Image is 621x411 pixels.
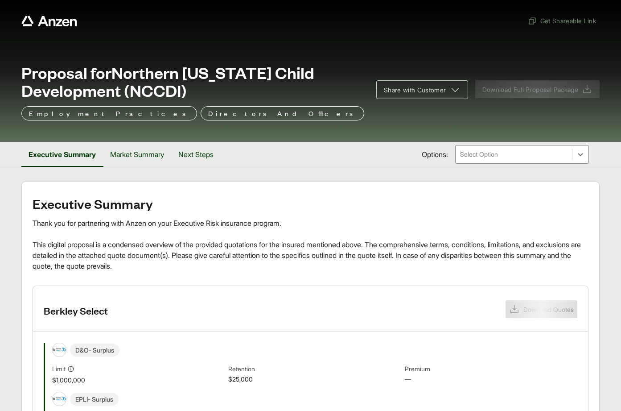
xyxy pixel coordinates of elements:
[44,304,108,317] h3: Berkley Select
[228,374,401,385] span: $25,000
[103,142,171,167] button: Market Summary
[21,63,366,99] span: Proposal for Northern [US_STATE] Child Development (NCCDI)
[70,344,119,357] span: D&O - Surplus
[405,364,577,374] span: Premium
[53,343,66,357] img: Berkley Select
[528,16,596,25] span: Get Shareable Link
[524,12,600,29] button: Get Shareable Link
[53,392,66,406] img: Berkley Select
[52,364,66,374] span: Limit
[29,108,189,119] p: Employment Practices
[405,374,577,385] span: —
[422,149,448,160] span: Options:
[52,375,225,385] span: $1,000,000
[171,142,221,167] button: Next Steps
[70,393,119,406] span: EPLI - Surplus
[21,16,77,26] a: Anzen website
[33,196,588,211] h2: Executive Summary
[208,108,357,119] p: Directors And Officers
[482,85,579,94] span: Download Full Proposal Package
[33,218,588,271] div: Thank you for partnering with Anzen on your Executive Risk insurance program. This digital propos...
[21,142,103,167] button: Executive Summary
[228,364,401,374] span: Retention
[384,85,446,95] span: Share with Customer
[376,80,468,99] button: Share with Customer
